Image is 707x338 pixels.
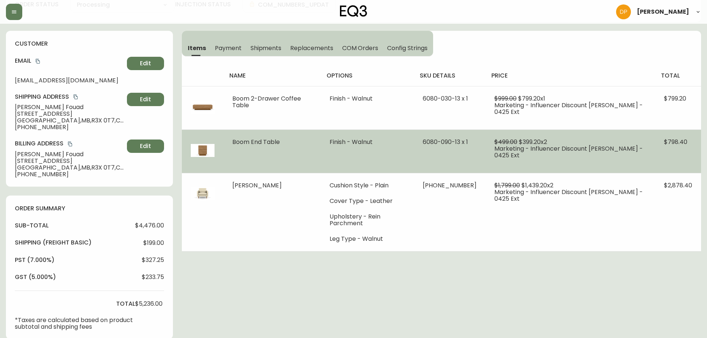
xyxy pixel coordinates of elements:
h4: options [327,72,408,80]
button: copy [66,140,74,148]
img: 30215-02-400-1-ckvvkxa161rid0150qx3k91xt.jpg [191,182,215,206]
span: COM Orders [342,44,379,52]
span: $799.20 [664,94,686,103]
span: Marketing - Influencer Discount [PERSON_NAME] - 0425 Ext [494,144,643,160]
span: Replacements [290,44,333,52]
h4: sku details [420,72,479,80]
span: $4,476.00 [135,222,164,229]
span: $499.00 [494,138,517,146]
button: Edit [127,140,164,153]
img: logo [340,5,367,17]
span: $1,439.20 x 2 [521,181,553,190]
span: $5,236.00 [135,301,163,307]
span: [PHONE_NUMBER] [15,171,124,178]
h4: sub-total [15,221,49,230]
button: Edit [127,57,164,70]
span: Edit [140,95,151,104]
h4: pst (7.000%) [15,256,55,264]
li: Finish - Walnut [330,95,405,102]
span: [GEOGRAPHIC_DATA] , MB , R3X 0T7 , CA [15,164,124,171]
span: [EMAIL_ADDRESS][DOMAIN_NAME] [15,77,124,84]
h4: order summary [15,204,164,213]
span: $399.20 x 2 [519,138,547,146]
span: [STREET_ADDRESS] [15,111,124,117]
h4: name [229,72,315,80]
img: b0154ba12ae69382d64d2f3159806b19 [616,4,631,19]
h4: Email [15,57,124,65]
span: $2,878.40 [664,181,692,190]
span: 6080-030-13 x 1 [423,94,468,103]
span: $233.75 [142,274,164,280]
h4: Billing Address [15,140,124,148]
li: Upholstery - Rein Parchment [330,213,405,227]
span: Marketing - Influencer Discount [PERSON_NAME] - 0425 Ext [494,188,643,203]
span: 6080-090-13 x 1 [423,138,468,146]
li: Leg Type - Walnut [330,236,405,242]
li: Cover Type - Leather [330,198,405,204]
span: $798.40 [664,138,687,146]
h4: customer [15,40,164,48]
h4: Shipping Address [15,93,124,101]
span: $327.25 [142,257,164,263]
span: Items [188,44,206,52]
span: [PHONE_NUMBER] [15,124,124,131]
button: copy [72,93,79,101]
span: [PERSON_NAME] Fouad [15,151,124,158]
span: Config Strings [387,44,427,52]
span: [STREET_ADDRESS] [15,158,124,164]
span: $799.20 x 1 [518,94,545,103]
h4: gst (5.000%) [15,273,56,281]
h4: Shipping ( Freight Basic ) [15,239,92,247]
span: $199.00 [143,240,164,246]
span: [PERSON_NAME] [637,9,689,15]
span: $999.00 [494,94,517,103]
span: [PERSON_NAME] [232,181,282,190]
h4: total [661,72,695,80]
img: 6080-090-13-400-1-cktw0bhqy3yil0146074lwhgg.jpg [191,139,215,163]
span: Shipments [251,44,282,52]
span: $1,799.00 [494,181,520,190]
li: Finish - Walnut [330,139,405,145]
span: Boom 2-Drawer Coffee Table [232,94,301,109]
span: Marketing - Influencer Discount [PERSON_NAME] - 0425 Ext [494,101,643,116]
p: *Taxes are calculated based on product subtotal and shipping fees [15,317,135,330]
span: Payment [215,44,242,52]
h4: total [116,300,135,308]
span: Edit [140,59,151,68]
button: copy [34,58,42,65]
span: [GEOGRAPHIC_DATA] , MB , R3X 0T7 , CA [15,117,124,124]
span: Boom End Table [232,138,280,146]
h4: price [491,72,649,80]
span: [PERSON_NAME] Fouad [15,104,124,111]
li: Cushion Style - Plain [330,182,405,189]
img: 6080-030-13-400-1-cktw0g4ro3yk80146zu9bm408.jpg [191,95,215,119]
span: [PHONE_NUMBER] [423,181,477,190]
span: Edit [140,142,151,150]
button: Edit [127,93,164,106]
